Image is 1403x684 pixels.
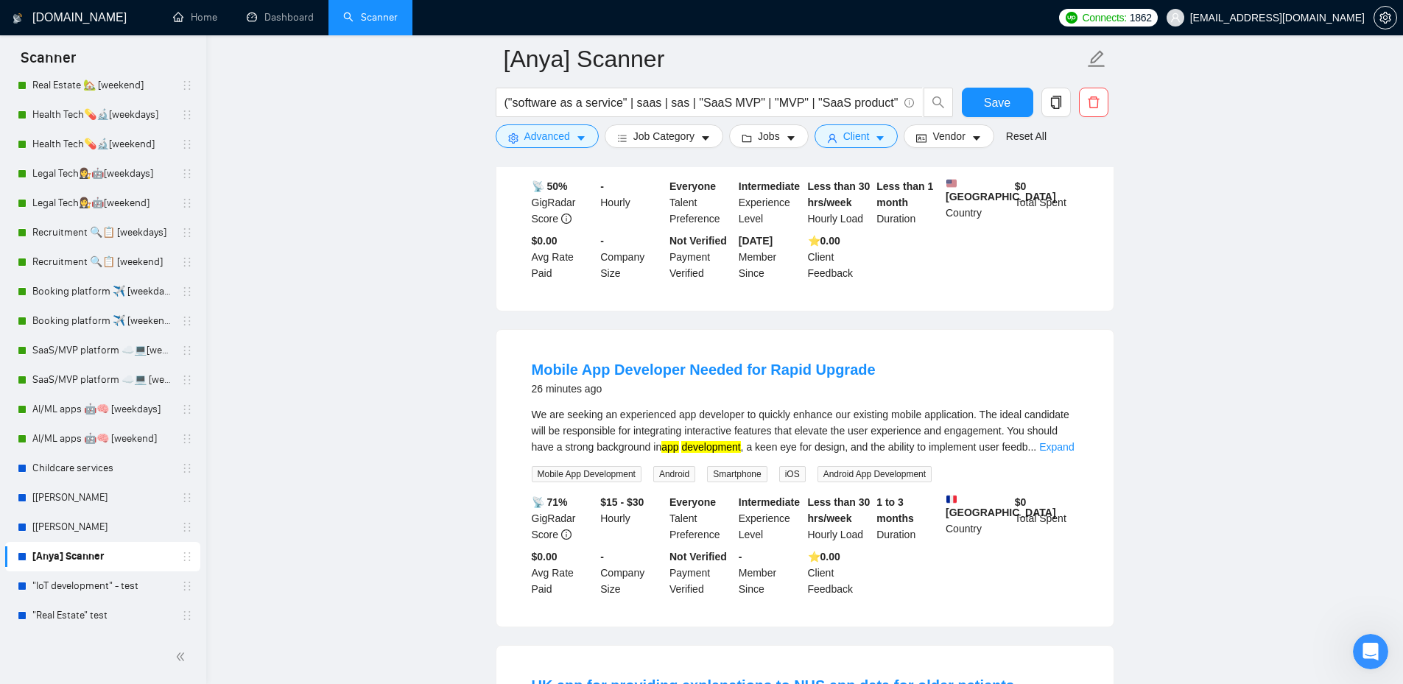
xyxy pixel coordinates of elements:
[827,133,837,144] span: user
[815,124,899,148] button: userClientcaret-down
[739,551,742,563] b: -
[181,256,193,268] span: holder
[524,128,570,144] span: Advanced
[181,551,193,563] span: holder
[736,178,805,227] div: Experience Level
[1039,441,1074,453] a: Expand
[661,441,678,453] mark: app
[1042,96,1070,109] span: copy
[946,178,1056,202] b: [GEOGRAPHIC_DATA]
[504,94,898,112] input: Search Freelance Jobs...
[984,94,1010,112] span: Save
[943,178,1012,227] div: Country
[946,178,957,188] img: 🇺🇸
[13,7,23,30] img: logo
[786,133,796,144] span: caret-down
[32,159,172,188] a: Legal Tech👩‍⚖️🤖[weekdays]
[529,233,598,281] div: Avg Rate Paid
[181,197,193,209] span: holder
[32,218,172,247] a: Recruitment 🔍📋 [weekdays]
[181,521,193,533] span: holder
[532,362,876,378] a: Mobile App Developer Needed for Rapid Upgrade
[181,492,193,504] span: holder
[805,494,874,543] div: Hourly Load
[932,128,965,144] span: Vendor
[504,40,1084,77] input: Scanner name...
[9,47,88,78] span: Scanner
[181,610,193,621] span: holder
[1374,6,1397,29] button: setting
[946,494,1056,518] b: [GEOGRAPHIC_DATA]
[1015,180,1027,192] b: $ 0
[1353,634,1388,669] iframe: Intercom live chat
[32,247,172,277] a: Recruitment 🔍📋 [weekend]
[1080,96,1108,109] span: delete
[600,180,604,192] b: -
[707,466,767,482] span: Smartphone
[669,235,727,247] b: Not Verified
[532,496,568,508] b: 📡 71%
[32,306,172,336] a: Booking platform ✈️ [weekend]
[532,551,558,563] b: $0.00
[247,11,314,24] a: dashboardDashboard
[529,549,598,597] div: Avg Rate Paid
[600,235,604,247] b: -
[808,235,840,247] b: ⭐️ 0.00
[1012,494,1081,543] div: Total Spent
[971,133,982,144] span: caret-down
[32,542,172,571] a: [Anya] Scanner
[181,433,193,445] span: holder
[32,365,172,395] a: SaaS/MVP platform ☁️💻 [weekend]
[181,580,193,592] span: holder
[576,133,586,144] span: caret-down
[32,395,172,424] a: AI/ML apps 🤖🧠 [weekdays]
[175,649,190,664] span: double-left
[32,100,172,130] a: Health Tech💊🔬[weekdays]
[667,549,736,597] div: Payment Verified
[779,466,806,482] span: iOS
[805,549,874,597] div: Client Feedback
[597,233,667,281] div: Company Size
[1170,13,1181,23] span: user
[1087,49,1106,68] span: edit
[946,494,957,504] img: 🇫🇷
[181,168,193,180] span: holder
[736,549,805,597] div: Member Since
[873,494,943,543] div: Duration
[532,235,558,247] b: $0.00
[32,601,172,630] a: "Real Estate" test
[700,133,711,144] span: caret-down
[173,11,217,24] a: homeHome
[805,178,874,227] div: Hourly Load
[1374,12,1397,24] a: setting
[32,71,172,100] a: Real Estate 🏡 [weekend]
[808,180,871,208] b: Less than 30 hrs/week
[739,235,773,247] b: [DATE]
[496,124,599,148] button: settingAdvancedcaret-down
[32,483,172,512] a: [[PERSON_NAME]
[729,124,809,148] button: folderJobscaret-down
[669,551,727,563] b: Not Verified
[343,11,398,24] a: searchScanner
[924,88,953,117] button: search
[1028,441,1037,453] span: ...
[669,496,716,508] b: Everyone
[181,80,193,91] span: holder
[739,180,800,192] b: Intermediate
[736,494,805,543] div: Experience Level
[600,551,604,563] b: -
[667,178,736,227] div: Talent Preference
[32,424,172,454] a: AI/ML apps 🤖🧠 [weekend]
[600,496,644,508] b: $15 - $30
[532,380,876,398] div: 26 minutes ago
[876,180,933,208] b: Less than 1 month
[805,233,874,281] div: Client Feedback
[597,549,667,597] div: Company Size
[739,496,800,508] b: Intermediate
[916,133,926,144] span: idcard
[597,494,667,543] div: Hourly
[875,133,885,144] span: caret-down
[667,233,736,281] div: Payment Verified
[876,496,914,524] b: 1 to 3 months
